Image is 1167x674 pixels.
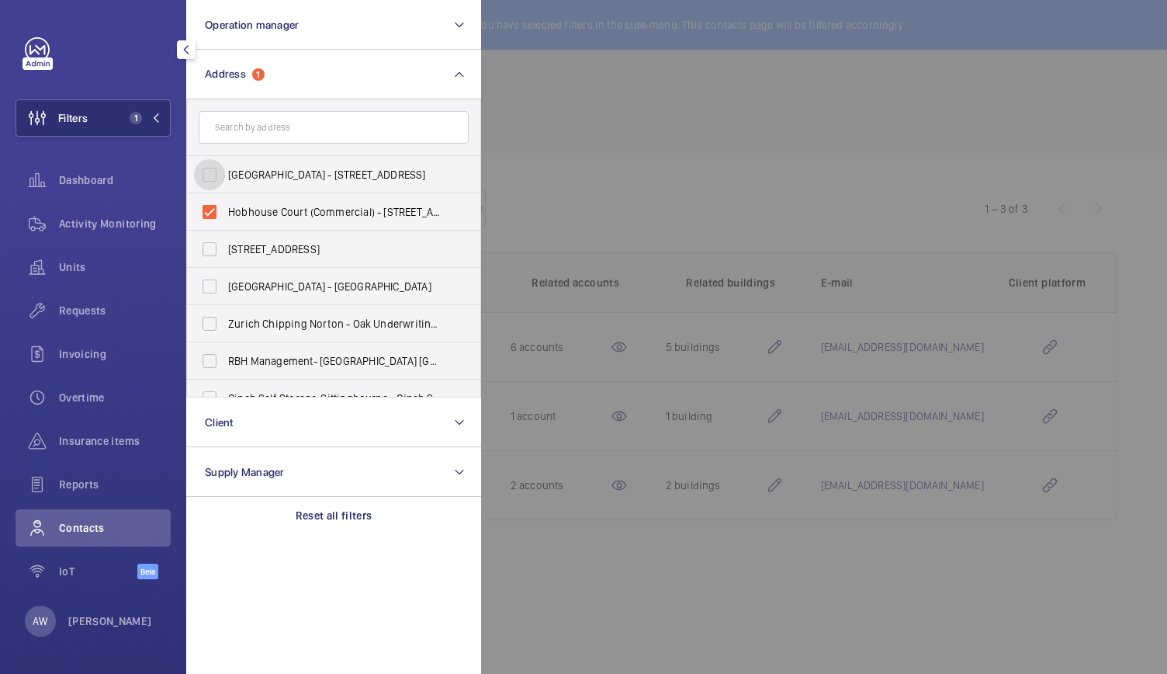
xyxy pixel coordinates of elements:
span: Requests [59,303,171,318]
span: Filters [58,110,88,126]
span: Units [59,259,171,275]
p: [PERSON_NAME] [68,613,152,629]
span: IoT [59,564,137,579]
span: Dashboard [59,172,171,188]
span: Beta [137,564,158,579]
span: Activity Monitoring [59,216,171,231]
span: Insurance items [59,433,171,449]
span: Contacts [59,520,171,536]
button: Filters1 [16,99,171,137]
p: AW [33,613,47,629]
span: 1 [130,112,142,124]
span: Invoicing [59,346,171,362]
span: Reports [59,477,171,492]
span: Overtime [59,390,171,405]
